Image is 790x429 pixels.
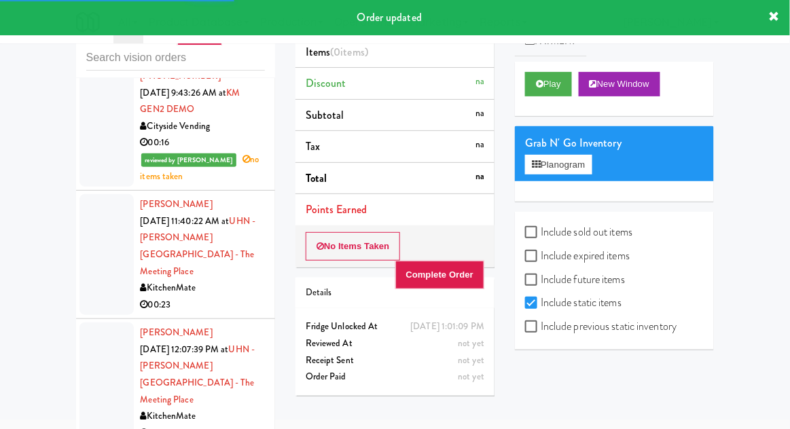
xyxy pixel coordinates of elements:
[306,44,368,60] span: Items
[141,214,256,278] a: UHN - [PERSON_NAME][GEOGRAPHIC_DATA] - The Meeting Place
[141,86,227,99] span: [DATE] 9:43:26 AM at
[141,153,259,183] span: no items taken
[525,322,541,333] input: Include previous static inventory
[86,45,265,71] input: Search vision orders
[525,316,677,337] label: Include previous static inventory
[330,44,368,60] span: (0 )
[458,337,484,350] span: not yet
[525,155,592,175] button: Planogram
[306,232,401,261] button: No Items Taken
[525,246,630,266] label: Include expired items
[525,227,541,238] input: Include sold out items
[141,326,213,339] a: [PERSON_NAME]
[525,251,541,262] input: Include expired items
[141,153,237,167] span: reviewed by [PERSON_NAME]
[579,72,660,96] button: New Window
[141,408,265,425] div: KitchenMate
[306,138,320,154] span: Tax
[306,170,327,186] span: Total
[525,275,541,286] input: Include future items
[475,136,484,153] div: na
[141,118,265,135] div: Cityside Vending
[306,202,367,217] span: Points Earned
[475,73,484,90] div: na
[525,293,622,313] label: Include static items
[141,198,213,210] a: [PERSON_NAME]
[76,191,275,319] li: [PERSON_NAME][DATE] 11:40:22 AM atUHN - [PERSON_NAME][GEOGRAPHIC_DATA] - The Meeting PlaceKitchen...
[525,72,572,96] button: Play
[458,370,484,383] span: not yet
[306,335,484,352] div: Reviewed At
[141,52,221,82] span: · [PHONE_NUMBER]
[76,45,275,191] li: Tablet User· [PHONE_NUMBER][DATE] 9:43:26 AM atKM GEN2 DEMOCityside Vending00:16reviewed by [PERS...
[395,261,485,289] button: Complete Order
[141,134,265,151] div: 00:16
[475,168,484,185] div: na
[410,318,484,335] div: [DATE] 1:01:09 PM
[306,318,484,335] div: Fridge Unlocked At
[306,75,346,91] span: Discount
[306,107,344,123] span: Subtotal
[525,298,541,309] input: Include static items
[141,297,265,314] div: 00:23
[341,44,365,60] ng-pluralize: items
[141,280,265,297] div: KitchenMate
[306,352,484,369] div: Receipt Sent
[525,222,632,242] label: Include sold out items
[306,369,484,386] div: Order Paid
[306,284,395,301] div: Details
[475,105,484,122] div: na
[357,10,422,25] span: Order updated
[141,343,229,356] span: [DATE] 12:07:39 PM at
[525,269,625,290] label: Include future items
[141,52,221,82] a: Tablet User· [PHONE_NUMBER]
[141,214,230,227] span: [DATE] 11:40:22 AM at
[458,354,484,367] span: not yet
[525,133,704,153] div: Grab N' Go Inventory
[141,343,255,406] a: UHN - [PERSON_NAME][GEOGRAPHIC_DATA] - The Meeting Place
